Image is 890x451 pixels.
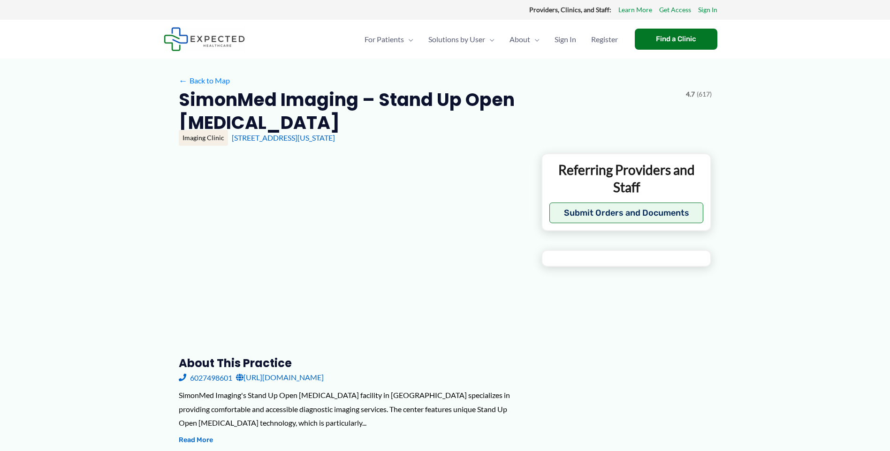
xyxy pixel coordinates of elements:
[686,88,695,100] span: 4.7
[698,4,717,16] a: Sign In
[404,23,413,56] span: Menu Toggle
[357,23,625,56] nav: Primary Site Navigation
[635,29,717,50] a: Find a Clinic
[549,203,704,223] button: Submit Orders and Documents
[179,88,678,135] h2: SimonMed Imaging – Stand Up Open [MEDICAL_DATA]
[232,133,335,142] a: [STREET_ADDRESS][US_STATE]
[179,130,228,146] div: Imaging Clinic
[591,23,618,56] span: Register
[510,23,530,56] span: About
[697,88,712,100] span: (617)
[365,23,404,56] span: For Patients
[530,23,540,56] span: Menu Toggle
[547,23,584,56] a: Sign In
[584,23,625,56] a: Register
[179,435,213,446] button: Read More
[529,6,611,14] strong: Providers, Clinics, and Staff:
[179,76,188,85] span: ←
[179,370,232,384] a: 6027498601
[236,370,324,384] a: [URL][DOMAIN_NAME]
[179,356,526,370] h3: About this practice
[555,23,576,56] span: Sign In
[179,74,230,88] a: ←Back to Map
[428,23,485,56] span: Solutions by User
[549,161,704,195] p: Referring Providers and Staff
[618,4,652,16] a: Learn More
[485,23,494,56] span: Menu Toggle
[357,23,421,56] a: For PatientsMenu Toggle
[179,388,526,430] div: SimonMed Imaging's Stand Up Open [MEDICAL_DATA] facility in [GEOGRAPHIC_DATA] specializes in prov...
[421,23,502,56] a: Solutions by UserMenu Toggle
[164,27,245,51] img: Expected Healthcare Logo - side, dark font, small
[502,23,547,56] a: AboutMenu Toggle
[659,4,691,16] a: Get Access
